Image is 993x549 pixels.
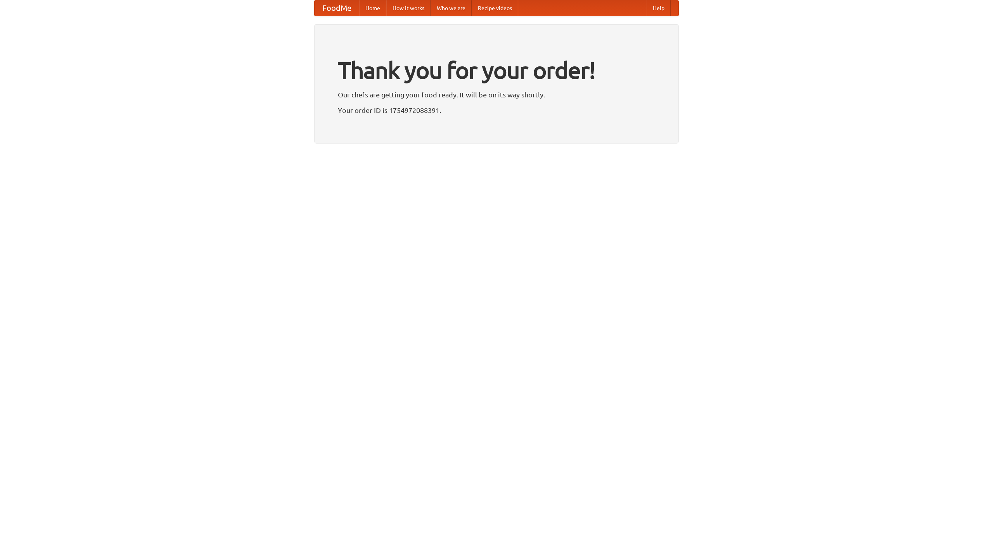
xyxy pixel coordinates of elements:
a: How it works [386,0,431,16]
p: Your order ID is 1754972088391. [338,104,655,116]
a: Home [359,0,386,16]
a: FoodMe [315,0,359,16]
p: Our chefs are getting your food ready. It will be on its way shortly. [338,89,655,100]
a: Help [647,0,671,16]
a: Recipe videos [472,0,518,16]
h1: Thank you for your order! [338,52,655,89]
a: Who we are [431,0,472,16]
